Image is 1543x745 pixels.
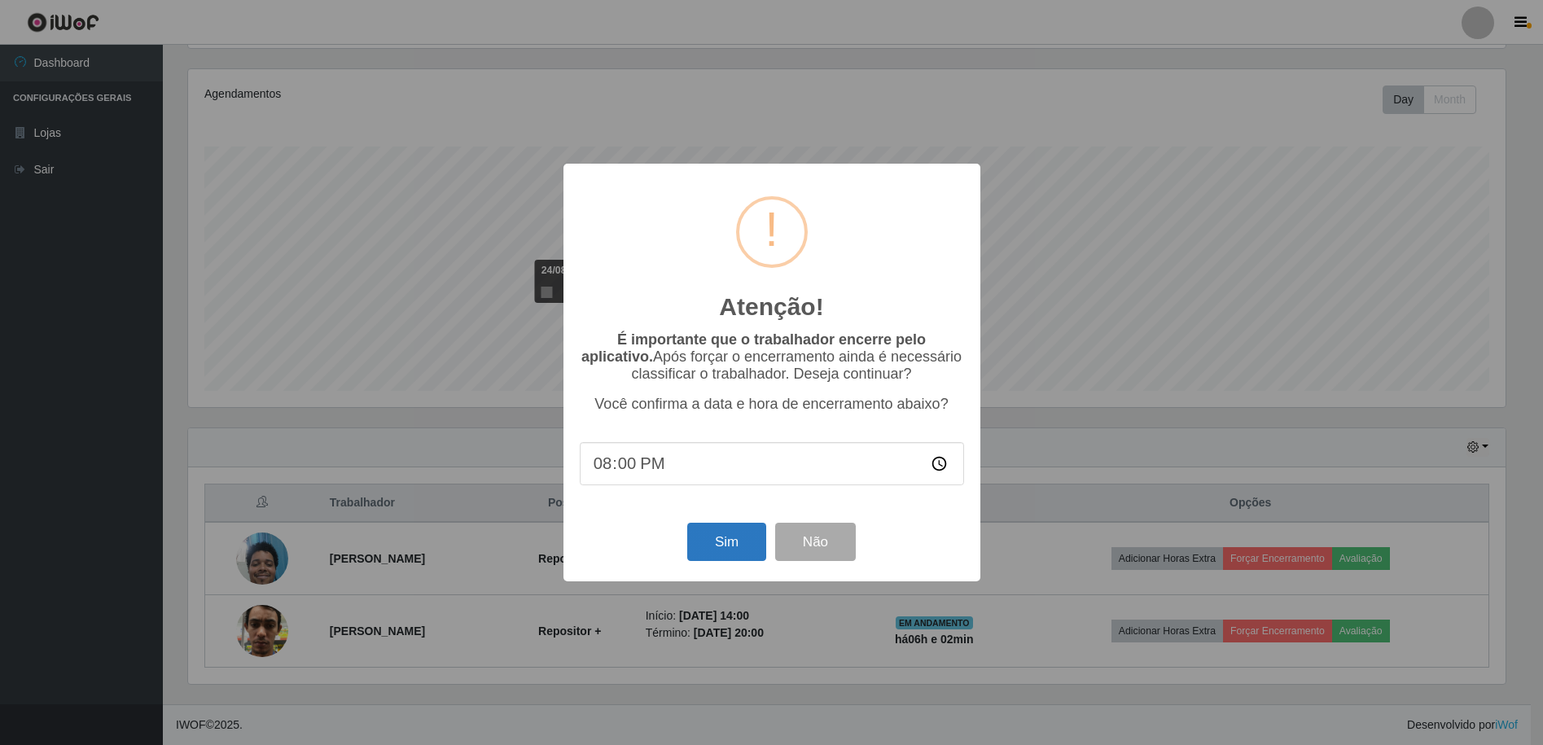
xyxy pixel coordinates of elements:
[581,331,926,365] b: É importante que o trabalhador encerre pelo aplicativo.
[580,331,964,383] p: Após forçar o encerramento ainda é necessário classificar o trabalhador. Deseja continuar?
[687,523,766,561] button: Sim
[775,523,856,561] button: Não
[719,292,823,322] h2: Atenção!
[580,396,964,413] p: Você confirma a data e hora de encerramento abaixo?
